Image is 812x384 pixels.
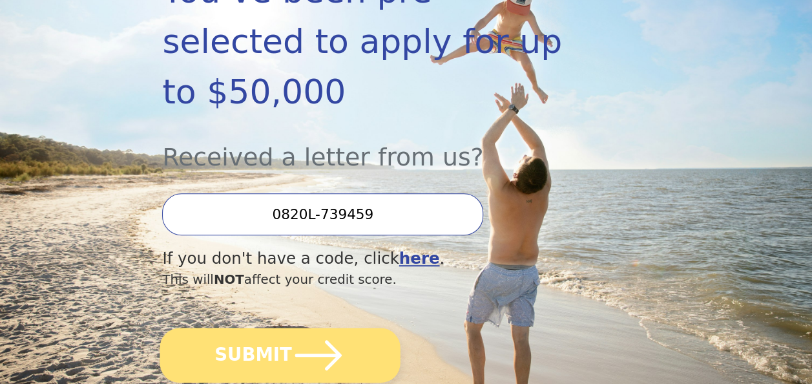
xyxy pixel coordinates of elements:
[162,247,576,271] div: If you don't have a code, click .
[162,193,483,235] input: Enter your Offer Code:
[399,249,440,268] a: here
[214,272,244,287] span: NOT
[162,270,576,290] div: This will affect your credit score.
[162,117,576,176] div: Received a letter from us?
[160,328,401,383] button: SUBMIT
